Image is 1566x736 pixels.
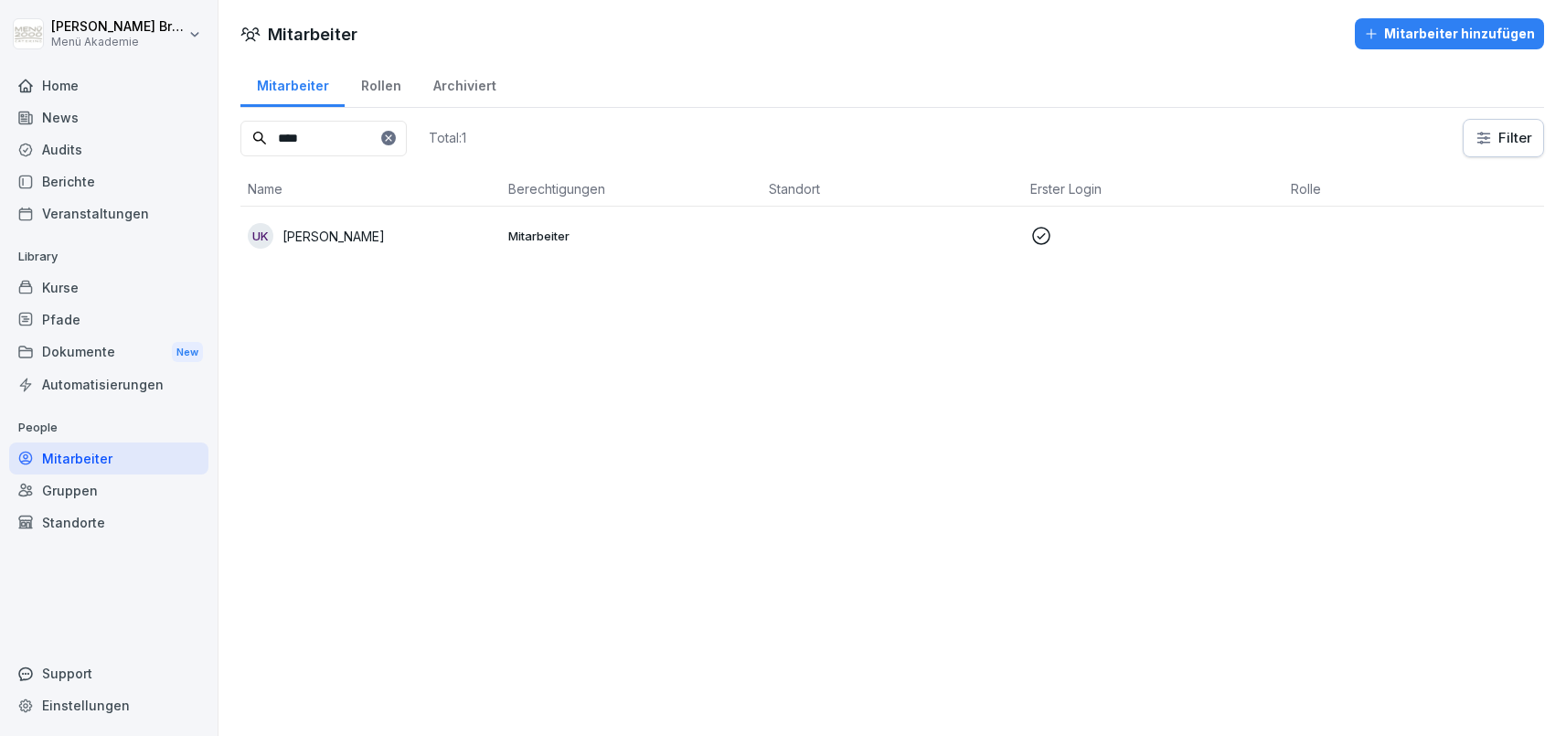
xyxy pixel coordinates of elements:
th: Rolle [1284,172,1544,207]
p: Menü Akademie [51,36,185,48]
button: Filter [1464,120,1543,156]
p: Mitarbeiter [508,228,754,244]
button: Mitarbeiter hinzufügen [1355,18,1544,49]
a: Archiviert [417,60,512,107]
p: [PERSON_NAME] [282,227,385,246]
a: Rollen [345,60,417,107]
a: Veranstaltungen [9,197,208,229]
p: People [9,413,208,443]
th: Berechtigungen [501,172,762,207]
a: Automatisierungen [9,368,208,400]
a: News [9,101,208,133]
a: Einstellungen [9,689,208,721]
a: Berichte [9,165,208,197]
a: Mitarbeiter [9,443,208,475]
th: Erster Login [1023,172,1284,207]
p: [PERSON_NAME] Bruns [51,19,185,35]
div: Mitarbeiter hinzufügen [1364,24,1535,44]
th: Name [240,172,501,207]
p: Total: 1 [429,129,466,146]
p: Library [9,242,208,272]
div: New [172,342,203,363]
a: Gruppen [9,475,208,507]
a: Home [9,69,208,101]
a: Standorte [9,507,208,539]
a: Audits [9,133,208,165]
h1: Mitarbeiter [268,22,357,47]
div: Filter [1475,129,1532,147]
div: UK [248,223,273,249]
a: Kurse [9,272,208,304]
a: DokumenteNew [9,336,208,369]
a: Pfade [9,304,208,336]
div: Support [9,657,208,689]
th: Standort [762,172,1022,207]
div: Dokumente [9,336,208,369]
a: Mitarbeiter [240,60,345,107]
